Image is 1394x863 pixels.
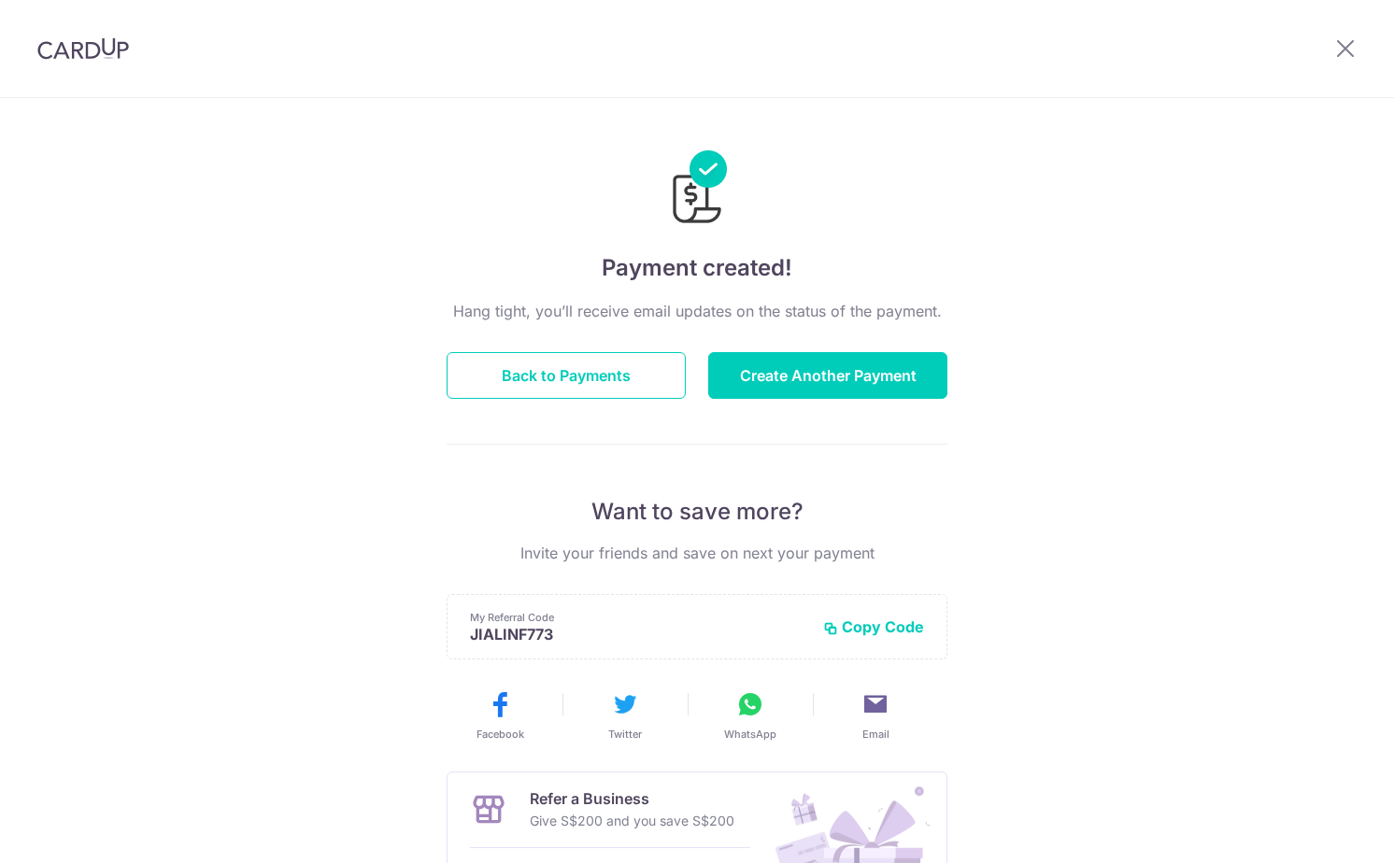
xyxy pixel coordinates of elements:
[667,150,727,229] img: Payments
[447,542,947,564] p: Invite your friends and save on next your payment
[570,689,680,742] button: Twitter
[820,689,931,742] button: Email
[470,625,808,644] p: JIALINF773
[530,787,734,810] p: Refer a Business
[37,37,129,60] img: CardUp
[862,727,889,742] span: Email
[445,689,555,742] button: Facebook
[447,300,947,322] p: Hang tight, you’ll receive email updates on the status of the payment.
[724,727,776,742] span: WhatsApp
[447,352,686,399] button: Back to Payments
[695,689,805,742] button: WhatsApp
[470,610,808,625] p: My Referral Code
[447,497,947,527] p: Want to save more?
[823,617,924,636] button: Copy Code
[477,727,524,742] span: Facebook
[608,727,642,742] span: Twitter
[530,810,734,832] p: Give S$200 and you save S$200
[447,251,947,285] h4: Payment created!
[708,352,947,399] button: Create Another Payment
